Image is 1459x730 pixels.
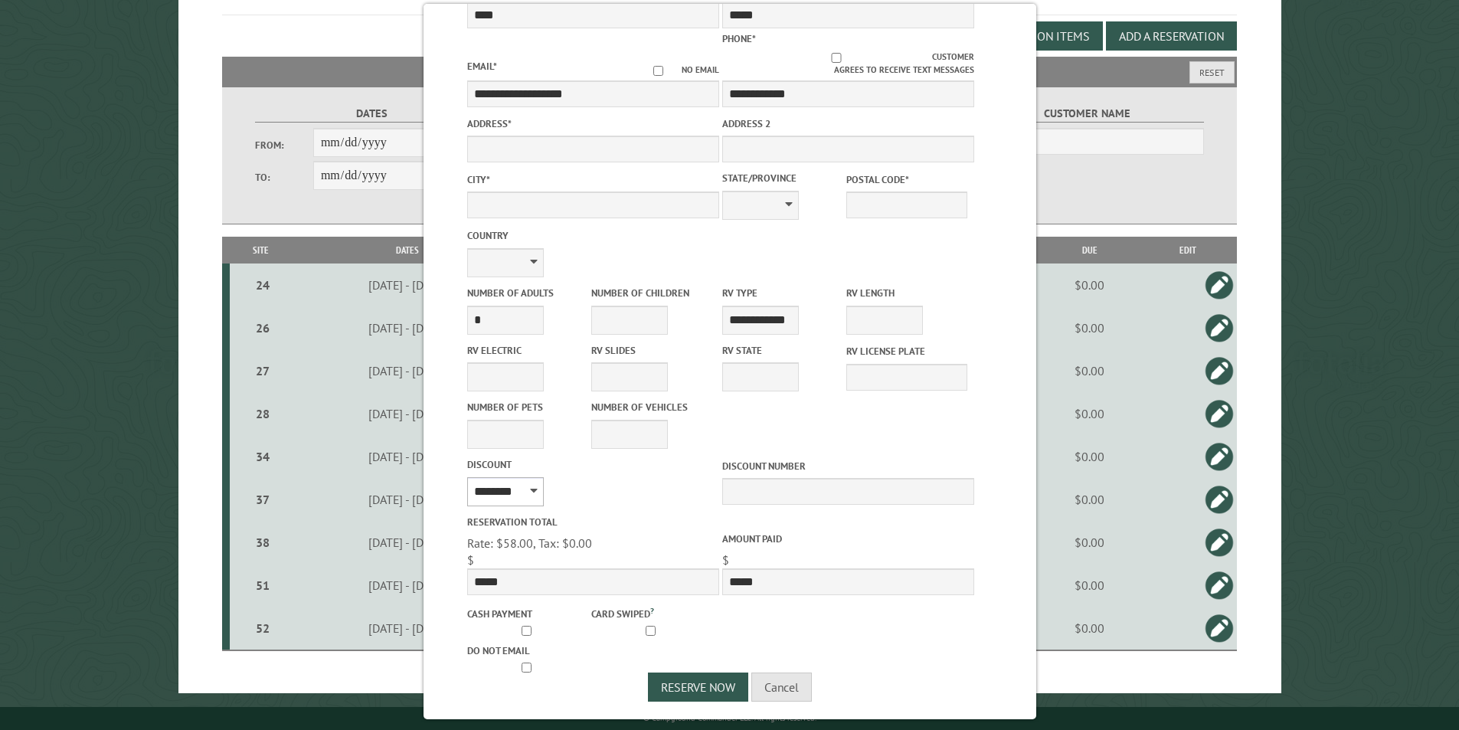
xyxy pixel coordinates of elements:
[467,286,588,300] label: Number of Adults
[1041,306,1138,349] td: $0.00
[1041,435,1138,478] td: $0.00
[467,607,588,621] label: Cash payment
[1138,237,1237,264] th: Edit
[591,400,712,414] label: Number of Vehicles
[635,64,719,77] label: No email
[722,286,843,300] label: RV Type
[467,172,719,187] label: City
[467,535,592,551] span: Rate: $58.00, Tax: $0.00
[643,713,816,723] small: © Campground Commander LLC. All rights reserved.
[294,620,521,636] div: [DATE] - [DATE]
[236,578,290,593] div: 51
[230,237,292,264] th: Site
[722,51,974,77] label: Customer agrees to receive text messages
[635,66,682,76] input: No email
[222,57,1238,86] h2: Filters
[970,105,1204,123] label: Customer Name
[294,406,521,421] div: [DATE] - [DATE]
[648,673,748,702] button: Reserve Now
[1041,521,1138,564] td: $0.00
[236,492,290,507] div: 37
[846,172,967,187] label: Postal Code
[467,515,719,529] label: Reservation Total
[1189,61,1235,83] button: Reset
[722,32,756,45] label: Phone
[236,277,290,293] div: 24
[294,578,521,593] div: [DATE] - [DATE]
[1041,349,1138,392] td: $0.00
[255,138,313,152] label: From:
[292,237,523,264] th: Dates
[294,535,521,550] div: [DATE] - [DATE]
[236,320,290,336] div: 26
[294,320,521,336] div: [DATE] - [DATE]
[591,604,712,621] label: Card swiped
[294,363,521,378] div: [DATE] - [DATE]
[722,459,974,473] label: Discount Number
[751,673,812,702] button: Cancel
[1041,564,1138,607] td: $0.00
[722,552,729,568] span: $
[294,277,521,293] div: [DATE] - [DATE]
[467,457,719,472] label: Discount
[467,643,588,658] label: Do not email
[591,343,712,358] label: RV Slides
[650,605,654,616] a: ?
[236,620,290,636] div: 52
[1041,607,1138,650] td: $0.00
[467,228,719,243] label: Country
[467,400,588,414] label: Number of Pets
[467,116,719,131] label: Address
[722,532,974,546] label: Amount paid
[467,552,474,568] span: $
[467,60,497,73] label: Email
[236,363,290,378] div: 27
[1106,21,1237,51] button: Add a Reservation
[294,492,521,507] div: [DATE] - [DATE]
[740,53,932,63] input: Customer agrees to receive text messages
[467,343,588,358] label: RV Electric
[1041,478,1138,521] td: $0.00
[236,535,290,550] div: 38
[722,171,843,185] label: State/Province
[236,406,290,421] div: 28
[846,344,967,358] label: RV License Plate
[722,343,843,358] label: RV State
[255,170,313,185] label: To:
[294,449,521,464] div: [DATE] - [DATE]
[1041,264,1138,306] td: $0.00
[591,286,712,300] label: Number of Children
[722,116,974,131] label: Address 2
[1041,237,1138,264] th: Due
[971,21,1103,51] button: Edit Add-on Items
[846,286,967,300] label: RV Length
[255,105,489,123] label: Dates
[236,449,290,464] div: 34
[1041,392,1138,435] td: $0.00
